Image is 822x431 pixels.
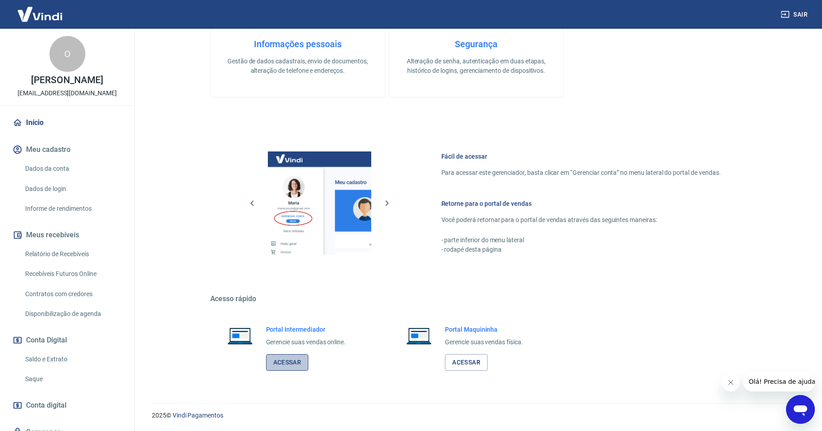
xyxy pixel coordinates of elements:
iframe: Mensagem da empresa [743,372,815,391]
span: Olá! Precisa de ajuda? [5,6,76,13]
h6: Retorne para o portal de vendas [441,199,721,208]
a: Relatório de Recebíveis [22,245,124,263]
p: [PERSON_NAME] [31,76,103,85]
a: Vindi Pagamentos [173,412,223,419]
img: Vindi [11,0,69,28]
a: Disponibilização de agenda [22,305,124,323]
p: Gerencie suas vendas física. [445,338,523,347]
button: Meus recebíveis [11,225,124,245]
a: Saque [22,370,124,388]
p: Para acessar este gerenciador, basta clicar em “Gerenciar conta” no menu lateral do portal de ven... [441,168,721,178]
p: [EMAIL_ADDRESS][DOMAIN_NAME] [18,89,117,98]
iframe: Fechar mensagem [722,373,740,391]
p: - rodapé desta página [441,245,721,254]
h4: Segurança [404,39,549,49]
a: Contratos com credores [22,285,124,303]
a: Dados da conta [22,160,124,178]
p: Gestão de dados cadastrais, envio de documentos, alteração de telefone e endereços. [225,57,370,76]
img: Imagem de um notebook aberto [221,325,259,347]
a: Informe de rendimentos [22,200,124,218]
p: 2025 © [152,411,800,420]
a: Recebíveis Futuros Online [22,265,124,283]
a: Dados de login [22,180,124,198]
p: Alteração de senha, autenticação em duas etapas, histórico de logins, gerenciamento de dispositivos. [404,57,549,76]
button: Sair [779,6,811,23]
span: Conta digital [26,399,67,412]
p: Você poderá retornar para o portal de vendas através das seguintes maneiras: [441,215,721,225]
h4: Informações pessoais [225,39,370,49]
img: Imagem da dashboard mostrando o botão de gerenciar conta na sidebar no lado esquerdo [268,151,371,255]
a: Conta digital [11,395,124,415]
p: Gerencie suas vendas online. [266,338,346,347]
a: Acessar [445,354,488,371]
div: O [49,36,85,72]
a: Início [11,113,124,133]
button: Meu cadastro [11,140,124,160]
a: Acessar [266,354,309,371]
h6: Portal Intermediador [266,325,346,334]
p: - parte inferior do menu lateral [441,235,721,245]
h5: Acesso rápido [210,294,742,303]
img: Imagem de um notebook aberto [400,325,438,347]
button: Conta Digital [11,330,124,350]
a: Saldo e Extrato [22,350,124,369]
h6: Fácil de acessar [441,152,721,161]
h6: Portal Maquininha [445,325,523,334]
iframe: Botão para abrir a janela de mensagens [786,395,815,424]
